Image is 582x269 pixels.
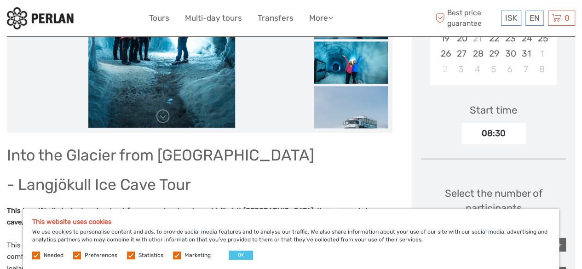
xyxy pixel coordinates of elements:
[505,13,517,23] span: ISK
[138,252,163,259] label: Statistics
[485,31,501,46] div: Choose Wednesday, October 22nd, 2025
[469,31,485,46] div: Not available Tuesday, October 21st, 2025
[501,62,518,77] div: Choose Thursday, November 6th, 2025
[534,62,550,77] div: Choose Saturday, November 8th, 2025
[23,209,559,269] div: We use cookies to personalise content and ads, to provide social media features and to analyse ou...
[106,14,117,25] button: Open LiveChat chat widget
[453,46,469,61] div: Choose Monday, October 27th, 2025
[184,252,211,259] label: Marketing
[501,46,518,61] div: Choose Thursday, October 30th, 2025
[314,86,388,160] img: 1cafb7fcc6804c99bcdccf2df4caca22.jpeg
[518,46,534,61] div: Choose Friday, October 31st, 2025
[258,11,294,25] a: Transfers
[552,238,566,252] div: +
[421,186,566,228] div: Select the number of participants
[453,62,469,77] div: Choose Monday, November 3rd, 2025
[518,31,534,46] div: Choose Friday, October 24th, 2025
[7,7,74,29] img: 288-6a22670a-0f57-43d8-a107-52fbc9b92f2c_logo_small.jpg
[534,31,550,46] div: Choose Saturday, October 25th, 2025
[563,13,571,23] span: 0
[437,31,453,46] div: Choose Sunday, October 19th, 2025
[485,62,501,77] div: Choose Wednesday, November 5th, 2025
[32,218,550,226] h5: This website uses cookies
[149,11,169,25] a: Tours
[44,252,63,259] label: Needed
[7,146,392,165] h1: Into the Glacier from [GEOGRAPHIC_DATA]
[7,206,375,227] strong: This Langjökull glacier tour is a treat for every adventure lover. We'll visit [GEOGRAPHIC_DATA],...
[314,41,388,91] img: 539e765343654b429d429dc4d1a94c1a.jpeg
[525,11,544,26] div: EN
[469,62,485,77] div: Choose Tuesday, November 4th, 2025
[7,175,392,194] h1: - Langjökull Ice Cave Tour
[437,62,453,77] div: Not available Sunday, November 2nd, 2025
[534,46,550,61] div: Choose Saturday, November 1st, 2025
[185,11,242,25] a: Multi-day tours
[461,123,526,144] div: 08:30
[501,31,518,46] div: Choose Thursday, October 23rd, 2025
[469,46,485,61] div: Choose Tuesday, October 28th, 2025
[433,8,499,28] span: Best price guarantee
[309,11,333,25] a: More
[13,16,104,23] p: We're away right now. Please check back later!
[85,252,117,259] label: Preferences
[485,46,501,61] div: Choose Wednesday, October 29th, 2025
[453,31,469,46] div: Choose Monday, October 20th, 2025
[518,62,534,77] div: Choose Friday, November 7th, 2025
[437,46,453,61] div: Choose Sunday, October 26th, 2025
[229,251,253,260] button: OK
[470,103,517,117] div: Start time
